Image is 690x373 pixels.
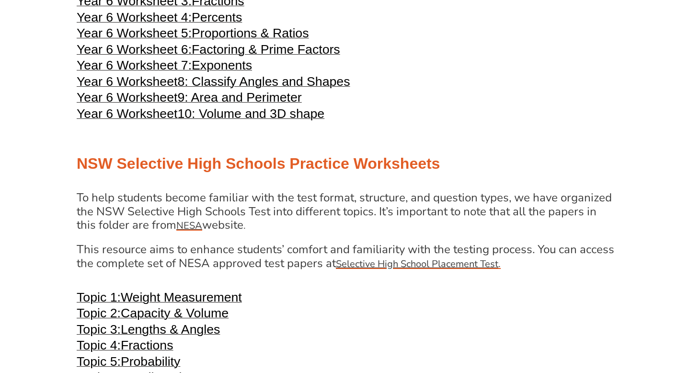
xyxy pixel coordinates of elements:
[77,342,173,352] a: Topic 4:Fractions
[526,265,690,373] iframe: Chat Widget
[77,294,242,304] a: Topic 1:Weight Measurement
[77,42,192,57] span: Year 6 Worksheet 6:
[77,359,180,368] a: Topic 5:Probability
[77,79,350,88] a: Year 6 Worksheet8: Classify Angles and Shapes
[77,26,192,40] span: Year 6 Worksheet 5:
[176,219,202,232] span: NESA
[192,10,242,24] span: Percents
[176,217,202,233] a: NESA
[121,322,220,337] span: Lengths & Angles
[77,106,177,121] span: Year 6 Worksheet
[77,14,242,24] a: Year 6 Worksheet 4:Percents
[177,90,301,105] span: 9: Area and Perimeter
[77,10,192,24] span: Year 6 Worksheet 4:
[177,74,350,89] span: 8: Classify Angles and Shapes
[121,290,242,304] span: Weight Measurement
[77,306,121,320] span: Topic 2:
[77,310,229,320] a: Topic 2:Capacity & Volume
[177,106,324,121] span: 10: Volume and 3D shape
[77,322,121,337] span: Topic 3:
[498,257,501,270] span: .
[121,354,180,369] span: Probability
[336,256,501,271] a: Selective High School Placement Test.
[77,111,324,120] a: Year 6 Worksheet10: Volume and 3D shape
[77,62,252,72] a: Year 6 Worksheet 7:Exponents
[192,58,252,72] span: Exponents
[77,354,121,369] span: Topic 5:
[77,90,177,105] span: Year 6 Worksheet
[77,30,309,40] a: Year 6 Worksheet 5:Proportions & Ratios
[77,47,340,56] a: Year 6 Worksheet 6:Factoring & Prime Factors
[121,306,229,320] span: Capacity & Volume
[336,257,498,270] u: Selective High School Placement Test
[77,290,121,304] span: Topic 1:
[77,94,302,104] a: Year 6 Worksheet9: Area and Perimeter
[243,219,246,232] span: .
[77,338,121,352] span: Topic 4:
[192,26,309,40] span: Proportions & Ratios
[77,58,192,72] span: Year 6 Worksheet 7:
[77,191,614,233] h4: To help students become familiar with the test format, structure, and question types, we have org...
[77,74,177,89] span: Year 6 Worksheet
[121,338,173,352] span: Fractions
[192,42,340,57] span: Factoring & Prime Factors
[77,243,614,271] h4: This resource aims to enhance students’ comfort and familiarity with the testing process. You can...
[77,326,220,336] a: Topic 3:Lengths & Angles
[77,154,613,174] h2: NSW Selective High Schools Practice Worksheets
